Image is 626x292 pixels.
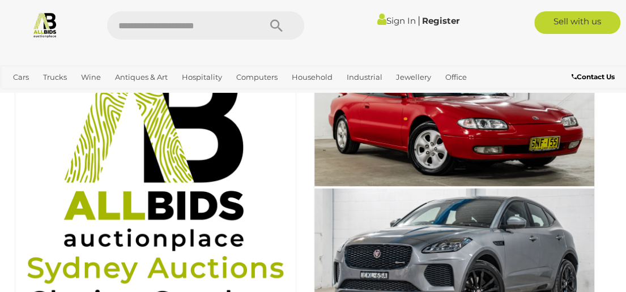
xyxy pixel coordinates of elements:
[248,11,304,40] button: Search
[572,72,615,81] b: Contact Us
[232,68,282,87] a: Computers
[8,68,33,87] a: Cars
[418,14,420,27] span: |
[110,68,172,87] a: Antiques & Art
[177,68,227,87] a: Hospitality
[46,87,135,105] a: [GEOGRAPHIC_DATA]
[391,68,436,87] a: Jewellery
[572,71,618,83] a: Contact Us
[441,68,471,87] a: Office
[32,11,58,38] img: Allbids.com.au
[422,15,459,26] a: Register
[8,87,41,105] a: Sports
[39,68,71,87] a: Trucks
[534,11,620,34] a: Sell with us
[287,68,337,87] a: Household
[342,68,386,87] a: Industrial
[76,68,105,87] a: Wine
[377,15,416,26] a: Sign In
